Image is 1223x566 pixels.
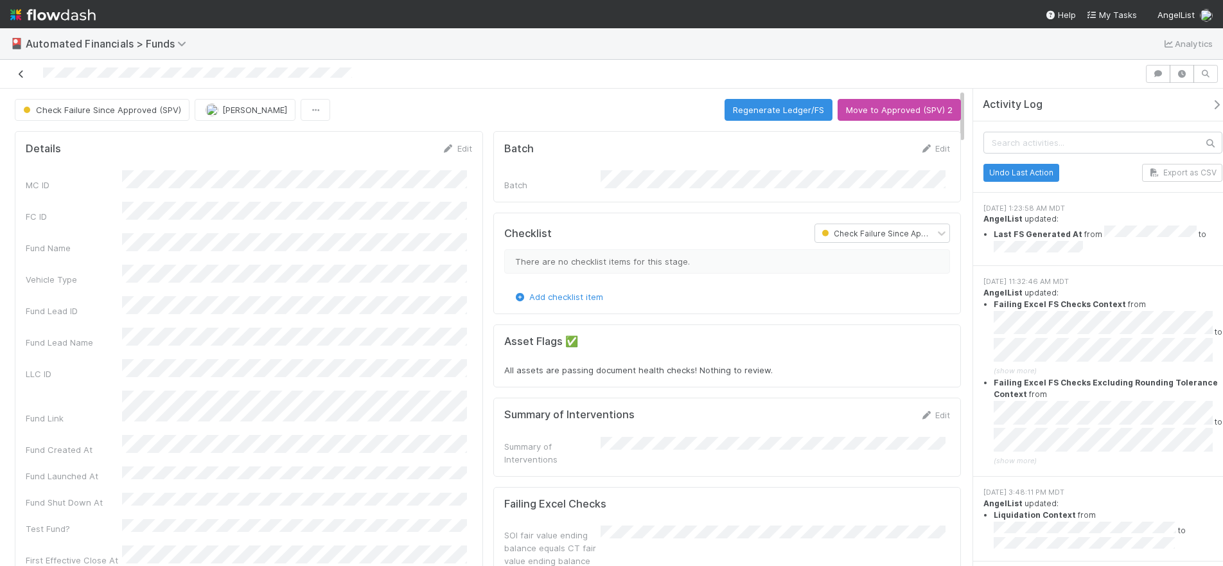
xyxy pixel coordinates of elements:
h5: Summary of Interventions [504,409,635,421]
h5: Details [26,143,61,155]
button: Undo Last Action [983,164,1059,182]
div: Test Fund? [26,522,122,535]
h5: Batch [504,143,534,155]
div: Fund Name [26,242,122,254]
div: [DATE] 11:32:46 AM MDT [983,276,1222,287]
div: Fund Lead Name [26,336,122,349]
button: Regenerate Ledger/FS [725,99,832,121]
a: Edit [920,410,950,420]
h5: Checklist [504,227,552,240]
span: Automated Financials > Funds [26,37,193,50]
a: My Tasks [1086,8,1137,21]
div: Fund Launched At [26,470,122,482]
span: Activity Log [983,98,1043,111]
strong: Failing Excel FS Checks Context [994,299,1126,309]
div: [DATE] 1:23:58 AM MDT [983,203,1222,214]
span: Check Failure Since Approved (SPV) [819,229,972,238]
a: Edit [920,143,950,154]
img: avatar_574f8970-b283-40ff-a3d7-26909d9947cc.png [206,103,218,116]
span: Check Failure Since Approved (SPV) [21,105,181,115]
div: [DATE] 3:48:11 PM MDT [983,487,1222,498]
div: Vehicle Type [26,273,122,286]
strong: AngelList [983,499,1023,508]
div: updated: [983,498,1222,553]
strong: Liquidation Context [994,510,1076,520]
summary: Failing Excel FS Checks Context from to (show more) [994,299,1222,377]
div: There are no checklist items for this stage. [504,249,951,274]
div: Help [1045,8,1076,21]
strong: AngelList [983,214,1023,224]
div: Summary of Interventions [504,440,601,466]
span: [PERSON_NAME] [222,105,287,115]
li: from to [994,226,1222,256]
div: Fund Link [26,412,122,425]
button: Check Failure Since Approved (SPV) [15,99,189,121]
span: (show more) [994,366,1037,375]
button: Move to Approved (SPV) 2 [838,99,961,121]
strong: Failing Excel FS Checks Excluding Rounding Tolerance Context [994,378,1218,399]
div: Fund Created At [26,443,122,456]
strong: AngelList [983,288,1023,297]
a: Add checklist item [514,292,603,302]
input: Search activities... [983,132,1222,154]
div: LLC ID [26,367,122,380]
h5: Failing Excel Checks [504,498,606,511]
span: (show more) [994,456,1037,465]
span: 🎴 [10,38,23,49]
a: Analytics [1162,36,1213,51]
button: [PERSON_NAME] [195,99,295,121]
div: Batch [504,179,601,191]
h5: Asset Flags ✅ [504,335,951,348]
div: FC ID [26,210,122,223]
summary: Failing Excel FS Checks Excluding Rounding Tolerance Context from to (show more) [994,377,1222,467]
div: Fund Shut Down At [26,496,122,509]
a: Edit [442,143,472,154]
li: from to [994,509,1222,552]
img: logo-inverted-e16ddd16eac7371096b0.svg [10,4,96,26]
div: updated: [983,287,1222,467]
div: Fund Lead ID [26,305,122,317]
button: Export as CSV [1142,164,1222,182]
img: avatar_5ff1a016-d0ce-496a-bfbe-ad3802c4d8a0.png [1200,9,1213,22]
strong: Last FS Generated At [994,229,1082,239]
span: AngelList [1157,10,1195,20]
div: updated: [983,213,1222,256]
div: MC ID [26,179,122,191]
span: All assets are passing document health checks! Nothing to review. [504,365,773,375]
span: My Tasks [1086,10,1137,20]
